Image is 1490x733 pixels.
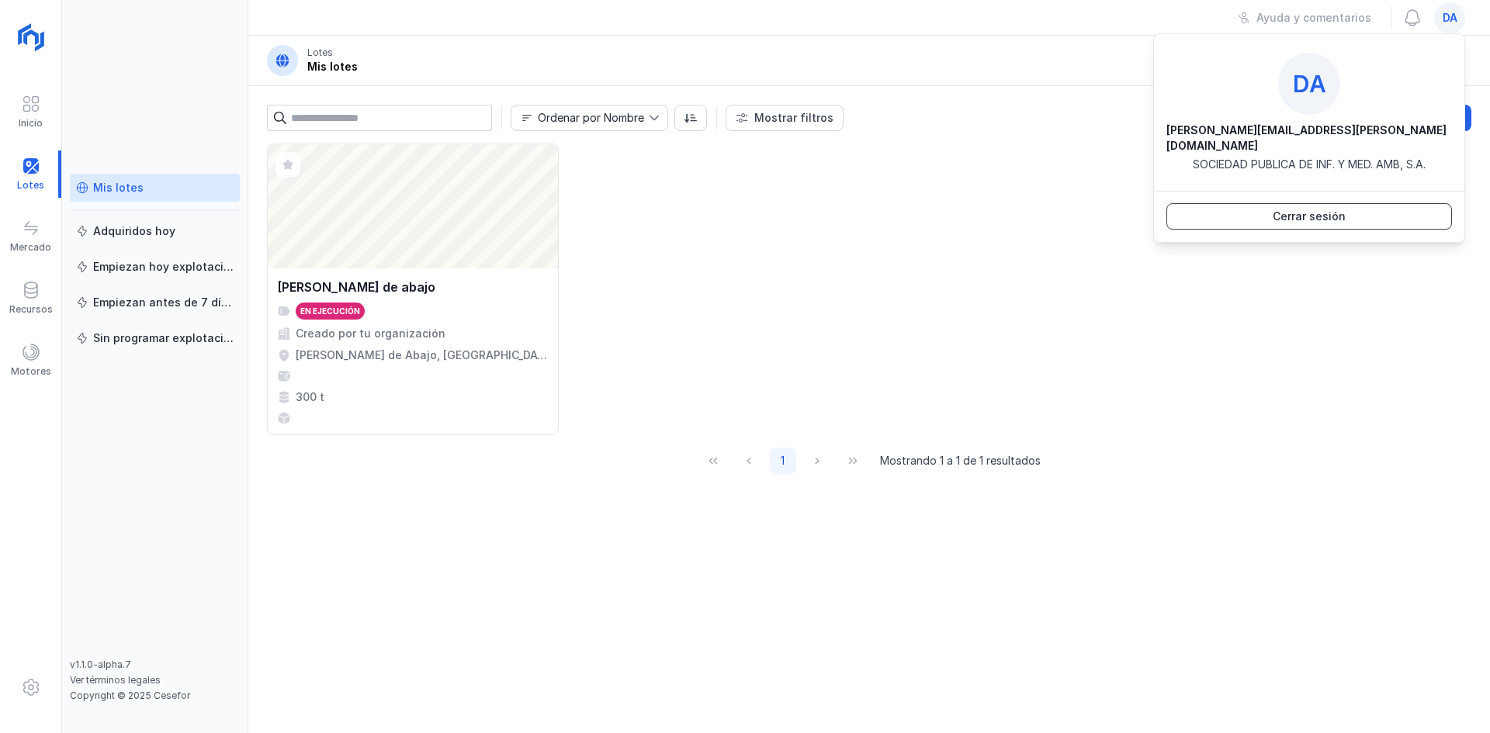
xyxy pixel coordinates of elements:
span: da [1443,10,1457,26]
div: Empiezan hoy explotación [93,259,234,275]
div: Inicio [19,117,43,130]
div: Ordenar por Nombre [538,112,644,123]
div: Lotes [307,47,333,59]
div: Mercado [10,241,51,254]
a: [PERSON_NAME] de abajoEn ejecuciónCreado por tu organización[PERSON_NAME] de Abajo, [GEOGRAPHIC_D... [267,143,559,435]
div: [PERSON_NAME] de abajo [277,278,435,296]
div: Cerrar sesión [1273,209,1346,224]
div: [PERSON_NAME] de Abajo, [GEOGRAPHIC_DATA], [GEOGRAPHIC_DATA], [GEOGRAPHIC_DATA] [296,347,549,363]
div: Ayuda y comentarios [1256,10,1371,26]
a: Sin programar explotación [70,324,240,352]
div: Mis lotes [93,180,144,195]
div: v1.1.0-alpha.7 [70,659,240,671]
div: Motores [11,365,51,378]
div: Mis lotes [307,59,358,74]
span: da [1293,70,1326,98]
div: Empiezan antes de 7 días [93,295,234,310]
div: Adquiridos hoy [93,223,175,239]
span: Nombre [511,105,649,130]
button: Ayuda y comentarios [1228,5,1381,31]
div: 300 t [296,389,324,405]
span: Mostrando 1 a 1 de 1 resultados [880,453,1041,468]
div: Sin programar explotación [93,330,234,346]
div: En ejecución [300,306,360,316]
a: Ver términos legales [70,674,161,686]
button: Mostrar filtros [726,105,844,131]
div: [PERSON_NAME][EMAIL_ADDRESS][PERSON_NAME][DOMAIN_NAME] [1166,123,1452,154]
img: logoRight.svg [12,18,50,57]
a: Mis lotes [70,174,240,202]
div: Mostrar filtros [754,110,833,126]
a: Empiezan hoy explotación [70,253,240,281]
div: Recursos [9,303,53,316]
div: Creado por tu organización [296,326,445,341]
button: Page 1 [770,448,796,474]
a: Adquiridos hoy [70,217,240,245]
a: Empiezan antes de 7 días [70,289,240,316]
button: Cerrar sesión [1166,203,1452,230]
div: Copyright © 2025 Cesefor [70,690,240,702]
div: SOCIEDAD PUBLICA DE INF. Y MED. AMB, S.A. [1193,157,1426,172]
